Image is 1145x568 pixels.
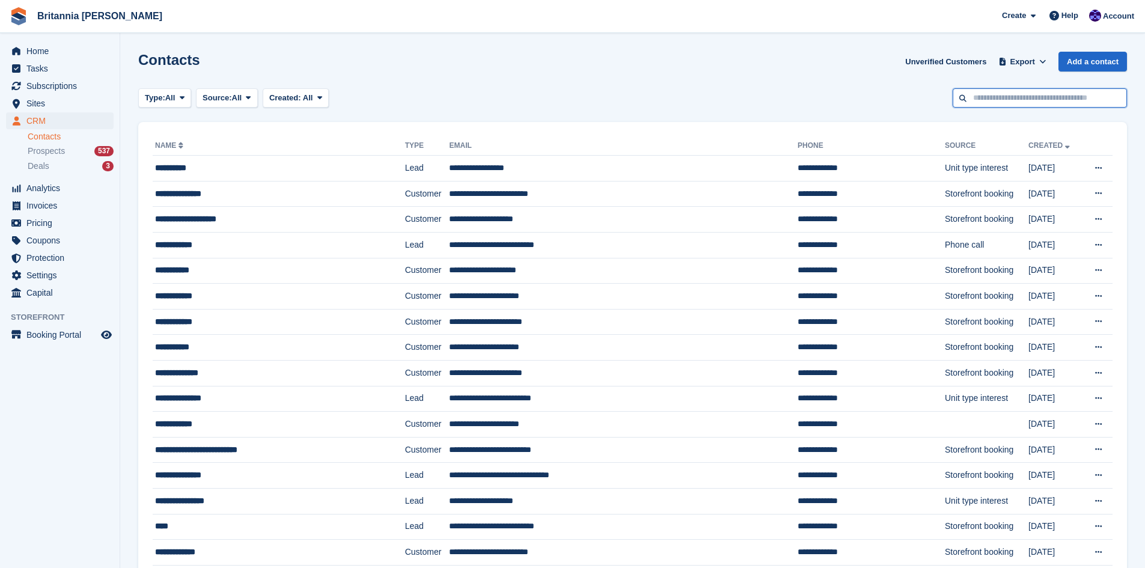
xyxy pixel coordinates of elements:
a: Created [1028,141,1072,150]
span: Account [1103,10,1134,22]
a: menu [6,180,114,197]
td: Lead [405,156,450,182]
td: [DATE] [1028,514,1082,540]
td: Customer [405,335,450,361]
span: Pricing [26,215,99,231]
td: [DATE] [1028,335,1082,361]
td: Customer [405,258,450,284]
td: Lead [405,488,450,514]
span: All [232,92,242,104]
td: Lead [405,386,450,412]
td: [DATE] [1028,540,1082,566]
td: Storefront booking [945,360,1028,386]
td: [DATE] [1028,386,1082,412]
a: menu [6,249,114,266]
td: Customer [405,207,450,233]
a: menu [6,267,114,284]
a: menu [6,60,114,77]
td: Storefront booking [945,437,1028,463]
th: Source [945,136,1028,156]
img: stora-icon-8386f47178a22dfd0bd8f6a31ec36ba5ce8667c1dd55bd0f319d3a0aa187defe.svg [10,7,28,25]
div: 3 [102,161,114,171]
span: Booking Portal [26,326,99,343]
button: Created: All [263,88,329,108]
td: [DATE] [1028,232,1082,258]
span: Settings [26,267,99,284]
a: Contacts [28,131,114,142]
a: menu [6,197,114,214]
td: [DATE] [1028,488,1082,514]
span: Export [1010,56,1035,68]
span: Prospects [28,145,65,157]
a: Deals 3 [28,160,114,173]
a: Prospects 537 [28,145,114,157]
td: Customer [405,284,450,310]
a: menu [6,112,114,129]
div: 537 [94,146,114,156]
td: [DATE] [1028,258,1082,284]
a: Preview store [99,328,114,342]
td: [DATE] [1028,284,1082,310]
td: [DATE] [1028,207,1082,233]
td: Storefront booking [945,309,1028,335]
span: Home [26,43,99,60]
a: menu [6,43,114,60]
td: [DATE] [1028,360,1082,386]
a: Unverified Customers [900,52,991,72]
td: Storefront booking [945,514,1028,540]
span: Source: [203,92,231,104]
td: [DATE] [1028,181,1082,207]
span: Sites [26,95,99,112]
td: Storefront booking [945,258,1028,284]
td: Customer [405,437,450,463]
button: Type: All [138,88,191,108]
th: Phone [798,136,945,156]
td: Lead [405,232,450,258]
a: Britannia [PERSON_NAME] [32,6,167,26]
td: [DATE] [1028,156,1082,182]
span: Protection [26,249,99,266]
span: Tasks [26,60,99,77]
span: Subscriptions [26,78,99,94]
a: menu [6,95,114,112]
span: All [165,92,176,104]
span: Invoices [26,197,99,214]
h1: Contacts [138,52,200,68]
a: menu [6,284,114,301]
a: menu [6,326,114,343]
td: Storefront booking [945,284,1028,310]
td: Lead [405,514,450,540]
td: [DATE] [1028,412,1082,438]
td: [DATE] [1028,437,1082,463]
td: Unit type interest [945,488,1028,514]
td: Customer [405,360,450,386]
td: [DATE] [1028,309,1082,335]
span: All [303,93,313,102]
td: Storefront booking [945,540,1028,566]
td: [DATE] [1028,463,1082,489]
a: menu [6,215,114,231]
span: Capital [26,284,99,301]
td: Customer [405,181,450,207]
td: Unit type interest [945,386,1028,412]
a: menu [6,232,114,249]
span: CRM [26,112,99,129]
img: Tina Tyson [1089,10,1101,22]
td: Customer [405,309,450,335]
td: Customer [405,540,450,566]
td: Storefront booking [945,463,1028,489]
td: Storefront booking [945,335,1028,361]
th: Email [449,136,797,156]
a: Add a contact [1058,52,1127,72]
td: Customer [405,412,450,438]
a: Name [155,141,186,150]
button: Export [996,52,1049,72]
td: Unit type interest [945,156,1028,182]
td: Storefront booking [945,207,1028,233]
span: Created: [269,93,301,102]
td: Phone call [945,232,1028,258]
span: Type: [145,92,165,104]
span: Create [1002,10,1026,22]
span: Storefront [11,311,120,323]
td: Lead [405,463,450,489]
